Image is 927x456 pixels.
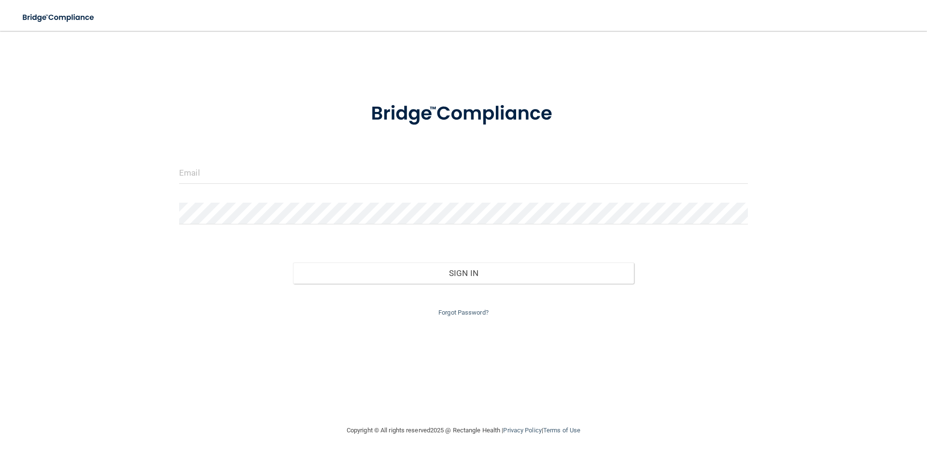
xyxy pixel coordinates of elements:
[14,8,103,28] img: bridge_compliance_login_screen.278c3ca4.svg
[351,89,576,139] img: bridge_compliance_login_screen.278c3ca4.svg
[503,427,541,434] a: Privacy Policy
[438,309,489,316] a: Forgot Password?
[287,415,640,446] div: Copyright © All rights reserved 2025 @ Rectangle Health | |
[293,263,634,284] button: Sign In
[179,162,748,184] input: Email
[543,427,580,434] a: Terms of Use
